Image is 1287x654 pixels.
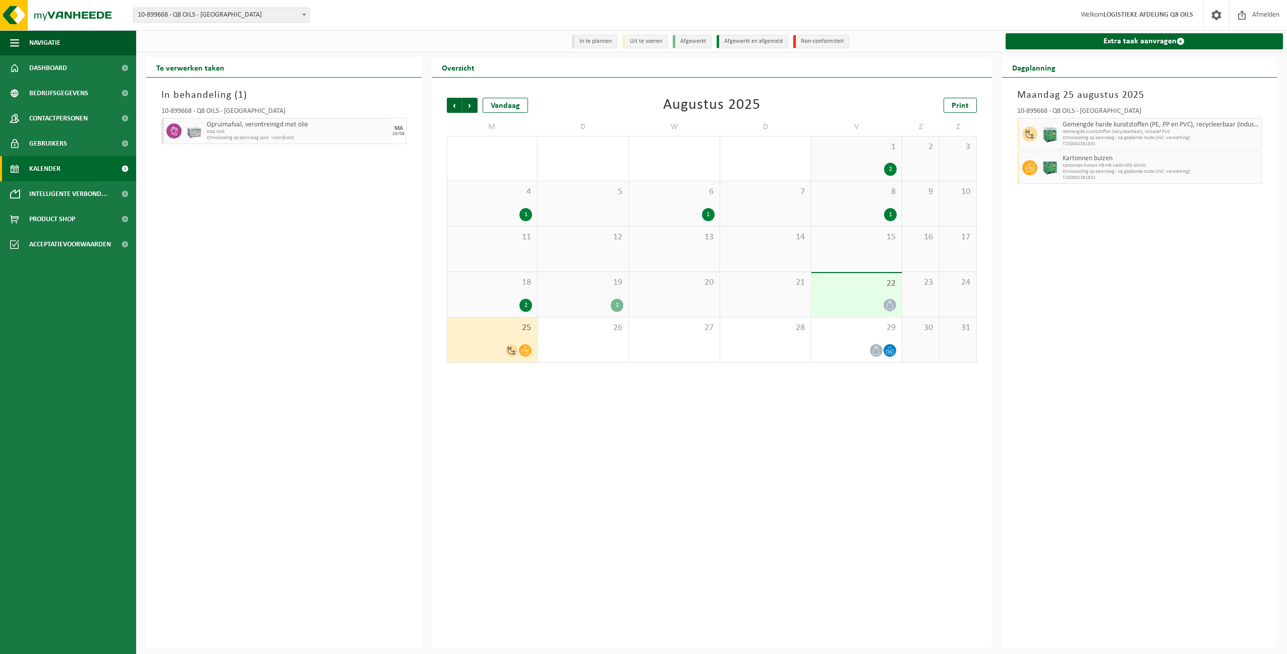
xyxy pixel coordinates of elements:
span: 7 [725,186,806,198]
div: 1 [884,208,897,221]
span: Print [952,102,969,110]
span: Intelligente verbond... [29,181,107,207]
div: Vandaag [483,98,528,113]
td: D [538,118,629,136]
span: Bedrijfsgegevens [29,81,88,106]
div: Augustus 2025 [663,98,760,113]
span: 11 [452,232,533,243]
span: Navigatie [29,30,61,55]
div: 10-899668 - Q8 OILS - [GEOGRAPHIC_DATA] [1017,108,1262,118]
span: 1 [238,90,244,100]
div: 10-899668 - Q8 OILS - [GEOGRAPHIC_DATA] [161,108,406,118]
span: 10-899668 - Q8 OILS - ANTWERPEN [133,8,310,23]
span: 4 [452,186,533,198]
span: 10-899668 - Q8 OILS - ANTWERPEN [134,8,309,22]
div: 1 [611,299,623,312]
span: 3 [945,142,971,153]
h3: In behandeling ( ) [161,88,406,103]
div: 2 [884,163,897,176]
span: 17 [945,232,971,243]
span: 28 [725,322,806,334]
span: 9 [907,186,934,198]
span: 2 [907,142,934,153]
img: PB-LB-0680-HPE-GY-11 [187,123,202,139]
span: 10 [945,186,971,198]
span: 13 [634,232,715,243]
div: 25/08 [392,132,404,137]
span: Kartonnen buizen [1063,155,1259,163]
span: 15 [816,232,897,243]
li: Uit te voeren [622,35,668,48]
td: M [447,118,538,136]
span: T250002381832 [1063,175,1259,181]
span: Volgende [462,98,478,113]
h3: Maandag 25 augustus 2025 [1017,88,1262,103]
a: Extra taak aanvragen [1006,33,1283,49]
span: 6 [634,186,715,198]
span: Vorige [447,98,462,113]
img: PB-HB-1400-HPE-GN-11 [1042,126,1058,143]
span: T250002381831 [1063,141,1259,147]
span: 12 [543,232,623,243]
span: 27 [634,322,715,334]
h2: Dagplanning [1002,57,1066,77]
span: KGA Colli [207,129,389,135]
div: MA [394,125,403,132]
span: Opruimafval, verontreinigd met olie [207,121,389,129]
div: 1 [519,208,532,221]
span: 31 [945,322,971,334]
li: In te plannen [572,35,617,48]
span: 18 [452,277,533,288]
span: Kalender [29,156,61,181]
span: Omwisseling op aanvraag - op geplande route (incl. verwerking) [1063,169,1259,175]
h2: Overzicht [432,57,485,77]
span: 29 [816,322,897,334]
h2: Te verwerken taken [146,57,235,77]
div: 1 [702,208,715,221]
a: Print [944,98,977,113]
span: Acceptatievoorwaarden [29,232,111,257]
li: Afgewerkt [673,35,712,48]
span: 8 [816,186,897,198]
span: Product Shop [29,207,75,232]
td: D [720,118,811,136]
span: 14 [725,232,806,243]
span: Omwisseling op aanvraag (excl. voorrijkost) [207,135,389,141]
span: Kartonnen kokers PB-HB-1400-HPE-GN-01 [1063,163,1259,169]
span: 16 [907,232,934,243]
span: 5 [543,186,623,198]
span: Gemengde kunststoffen (recycleerbaar), inclusief PVC [1063,129,1259,135]
span: 21 [725,277,806,288]
span: Gebruikers [29,131,67,156]
td: V [811,118,903,136]
span: 19 [543,277,623,288]
span: 22 [816,278,897,289]
span: 24 [945,277,971,288]
li: Afgewerkt en afgemeld [717,35,788,48]
span: 20 [634,277,715,288]
span: 23 [907,277,934,288]
span: Contactpersonen [29,106,88,131]
strong: LOGISTIEKE AFDELING Q8 OILS [1103,11,1193,19]
img: PB-HB-1400-HPE-GN-01 [1042,160,1058,175]
td: Z [902,118,940,136]
span: 1 [816,142,897,153]
div: 2 [519,299,532,312]
td: W [629,118,720,136]
span: 25 [452,322,533,334]
span: Dashboard [29,55,67,81]
span: 30 [907,322,934,334]
span: 26 [543,322,623,334]
span: Gemengde harde kunststoffen (PE, PP en PVC), recycleerbaar (industrieel) [1063,121,1259,129]
td: Z [940,118,977,136]
li: Non-conformiteit [793,35,849,48]
span: Omwisseling op aanvraag - op geplande route (incl. verwerking) [1063,135,1259,141]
